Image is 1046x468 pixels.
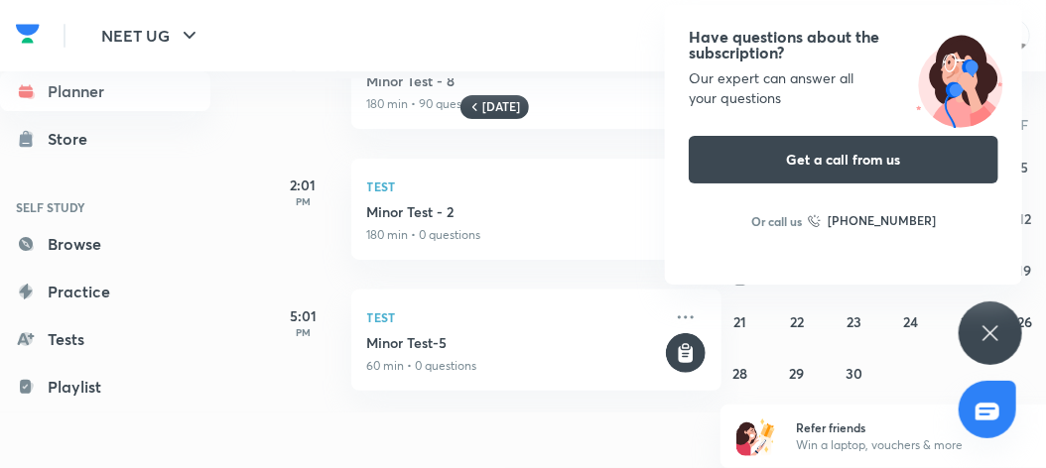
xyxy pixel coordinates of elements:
[797,418,1041,436] h6: Refer friends
[367,226,663,244] p: 180 min • 0 questions
[367,202,663,222] h5: Minor Test - 2
[16,19,40,49] img: Company Logo
[781,357,813,389] button: September 29, 2025
[839,357,870,389] button: September 30, 2025
[839,305,870,337] button: September 23, 2025
[1009,151,1041,182] button: September 5, 2025
[808,211,936,231] a: [PHONE_NUMBER]
[1017,312,1032,331] abbr: September 26, 2025
[724,305,756,337] button: September 21, 2025
[828,211,936,231] h6: [PHONE_NUMBER]
[689,68,998,108] div: Our expert can answer all your questions
[367,71,663,91] h5: Minor Test - 8
[367,357,663,375] p: 60 min • 0 questions
[790,312,804,331] abbr: September 22, 2025
[797,436,1041,454] p: Win a laptop, vouchers & more
[733,312,746,331] abbr: September 21, 2025
[1009,202,1041,234] button: September 12, 2025
[48,127,99,151] div: Store
[1021,158,1029,176] abbr: September 5, 2025
[903,312,918,331] abbr: September 24, 2025
[751,212,802,230] p: Or call us
[689,29,998,60] h4: Have questions about the subscription?
[367,305,663,329] p: Test
[1018,209,1031,228] abbr: September 12, 2025
[895,305,927,337] button: September 24, 2025
[732,364,747,383] abbr: September 28, 2025
[897,29,1022,128] img: ttu_illustration_new.svg
[367,95,663,113] p: 180 min • 90 questions
[689,136,998,183] button: Get a call from us
[961,312,976,331] abbr: September 25, 2025
[264,326,343,338] p: PM
[264,305,343,326] h5: 5:01
[1009,254,1041,286] button: September 19, 2025
[264,195,343,207] p: PM
[724,357,756,389] button: September 28, 2025
[847,312,861,331] abbr: September 23, 2025
[1009,305,1041,337] button: September 26, 2025
[736,416,776,456] img: referral
[1018,261,1032,280] abbr: September 19, 2025
[790,364,805,383] abbr: September 29, 2025
[952,305,983,337] button: September 25, 2025
[16,19,40,54] a: Company Logo
[264,175,343,195] h5: 2:01
[846,364,862,383] abbr: September 30, 2025
[89,16,213,56] button: NEET UG
[781,305,813,337] button: September 22, 2025
[367,333,663,353] h5: Minor Test-5
[367,175,663,198] p: Test
[1021,115,1029,134] abbr: Friday
[482,99,520,115] h6: [DATE]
